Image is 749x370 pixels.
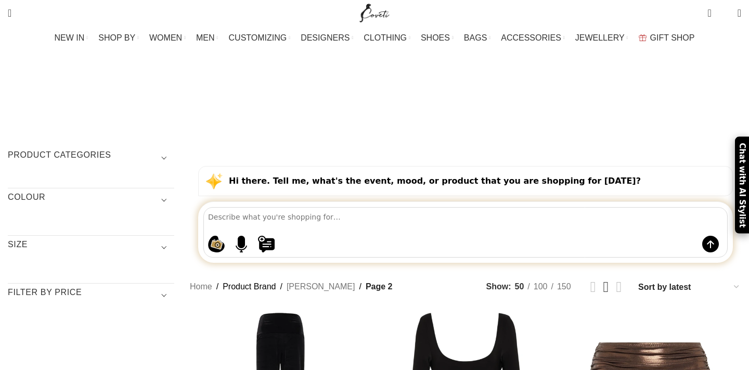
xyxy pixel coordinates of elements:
[464,28,490,48] a: BAGS
[196,33,215,43] span: MEN
[721,10,729,18] span: 0
[364,33,407,43] span: CLOTHING
[702,3,716,23] a: 0
[464,33,487,43] span: BAGS
[575,28,628,48] a: JEWELLERY
[301,33,350,43] span: DESIGNERS
[3,3,17,23] a: Search
[421,28,454,48] a: SHOES
[149,28,186,48] a: WOMEN
[8,192,174,209] h3: COLOUR
[650,33,695,43] span: GIFT SHOP
[501,28,565,48] a: ACCESSORIES
[98,28,139,48] a: SHOP BY
[98,33,135,43] span: SHOP BY
[639,28,695,48] a: GIFT SHOP
[55,28,88,48] a: NEW IN
[8,239,174,257] h3: SIZE
[3,28,746,48] div: Main navigation
[639,34,647,41] img: GiftBag
[149,33,182,43] span: WOMEN
[229,33,287,43] span: CUSTOMIZING
[575,33,625,43] span: JEWELLERY
[301,28,353,48] a: DESIGNERS
[719,3,730,23] div: My Wishlist
[55,33,85,43] span: NEW IN
[708,5,716,13] span: 0
[196,28,218,48] a: MEN
[364,28,410,48] a: CLOTHING
[357,8,392,17] a: Site logo
[8,287,174,304] h3: Filter by price
[229,28,291,48] a: CUSTOMIZING
[501,33,561,43] span: ACCESSORIES
[8,149,174,167] h3: Product categories
[421,33,450,43] span: SHOES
